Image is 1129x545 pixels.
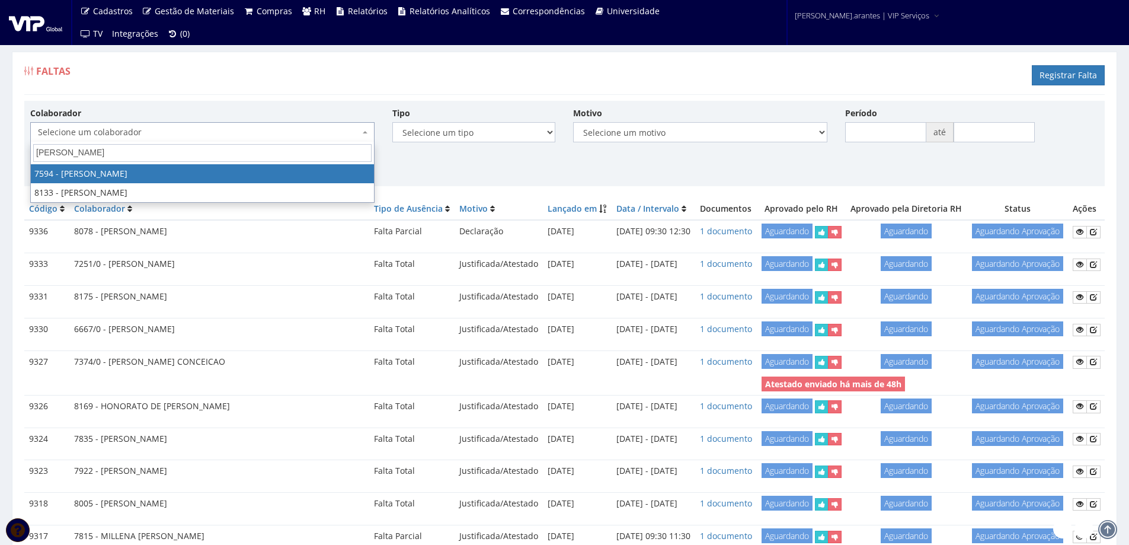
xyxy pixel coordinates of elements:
td: Falta Total [369,318,455,340]
td: Justificada/Atestado [455,318,543,340]
td: 9330 [24,318,69,340]
td: 9331 [24,286,69,308]
span: Correspondências [513,5,585,17]
span: RH [314,5,325,17]
span: [PERSON_NAME].arantes | VIP Serviços [795,9,929,21]
a: 1 documento [700,225,752,237]
a: Motivo [459,203,488,214]
a: 1 documento [700,323,752,334]
td: Falta Total [369,493,455,515]
a: Lançado em [548,203,597,214]
span: Selecione um colaborador [30,122,375,142]
span: Cadastros [93,5,133,17]
td: Falta Total [369,428,455,450]
td: Justificada/Atestado [455,286,543,308]
a: (0) [163,23,195,45]
td: [DATE] [543,220,611,243]
span: Aguardando [881,431,932,446]
span: Aguardando [762,354,813,369]
a: TV [75,23,107,45]
th: Aprovado pelo RH [757,198,846,220]
span: Aguardando Aprovação [972,463,1063,478]
a: 1 documento [700,465,752,476]
span: Aguardando [762,496,813,511]
td: [DATE] - [DATE] [612,493,695,515]
li: 8133 - [PERSON_NAME] [31,183,374,202]
td: 9326 [24,395,69,417]
td: Justificada/Atestado [455,493,543,515]
a: Integrações [107,23,163,45]
span: Universidade [607,5,660,17]
td: 9336 [24,220,69,243]
td: [DATE] - [DATE] [612,395,695,417]
td: [DATE] [543,493,611,515]
span: Relatórios [348,5,388,17]
span: Aguardando [762,528,813,543]
span: Aguardando [881,289,932,304]
span: Aguardando [881,463,932,478]
td: Falta Total [369,286,455,308]
li: 7594 - [PERSON_NAME] [31,164,374,183]
span: Aguardando Aprovação [972,399,1063,413]
td: 9323 [24,460,69,483]
img: logo [9,14,62,31]
td: 8169 - HONORATO DE [PERSON_NAME] [69,395,369,417]
label: Motivo [573,107,602,119]
td: [DATE] - [DATE] [612,460,695,483]
td: Justificada/Atestado [455,350,543,373]
span: Aguardando [881,399,932,413]
span: Aguardando Aprovação [972,431,1063,446]
td: Falta Total [369,350,455,373]
span: Aguardando Aprovação [972,224,1063,238]
a: Data / Intervalo [616,203,679,214]
span: (0) [180,28,190,39]
span: Compras [257,5,292,17]
a: 1 documento [700,433,752,444]
td: 7835 - [PERSON_NAME] [69,428,369,450]
strong: Atestado enviado há mais de 48h [765,378,901,390]
td: Justificada/Atestado [455,460,543,483]
span: Aguardando [881,224,932,238]
a: Tipo de Ausência [374,203,443,214]
td: [DATE] 09:30 12:30 [612,220,695,243]
th: Ações [1068,198,1105,220]
a: Registrar Falta [1032,65,1105,85]
td: [DATE] [543,253,611,276]
span: Aguardando [881,496,932,511]
td: 9327 [24,350,69,373]
span: Relatórios Analíticos [410,5,490,17]
a: Colaborador [74,203,125,214]
th: Documentos [695,198,757,220]
a: 1 documento [700,291,752,302]
td: [DATE] - [DATE] [612,428,695,450]
td: 9318 [24,493,69,515]
td: 6667/0 - [PERSON_NAME] [69,318,369,340]
label: Colaborador [30,107,81,119]
td: [DATE] - [DATE] [612,286,695,308]
span: Aguardando Aprovação [972,354,1063,369]
td: 7374/0 - [PERSON_NAME] CONCEICAO [69,350,369,373]
span: Aguardando Aprovação [972,528,1063,543]
td: [DATE] - [DATE] [612,350,695,373]
td: [DATE] [543,460,611,483]
span: Aguardando [762,431,813,446]
a: 1 documento [700,498,752,509]
span: até [926,122,954,142]
td: [DATE] [543,286,611,308]
td: Justificada/Atestado [455,428,543,450]
td: Falta Parcial [369,220,455,243]
td: Falta Total [369,253,455,276]
th: Aprovado pela Diretoria RH [846,198,967,220]
a: 1 documento [700,356,752,367]
td: 7922 - [PERSON_NAME] [69,460,369,483]
td: [DATE] [543,428,611,450]
td: [DATE] [543,350,611,373]
span: Selecione um colaborador [38,126,360,138]
span: Aguardando [762,399,813,413]
span: Aguardando Aprovação [972,289,1063,304]
a: Código [29,203,57,214]
span: Faltas [36,65,71,78]
td: 7251/0 - [PERSON_NAME] [69,253,369,276]
span: Aguardando Aprovação [972,496,1063,511]
td: Declaração [455,220,543,243]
